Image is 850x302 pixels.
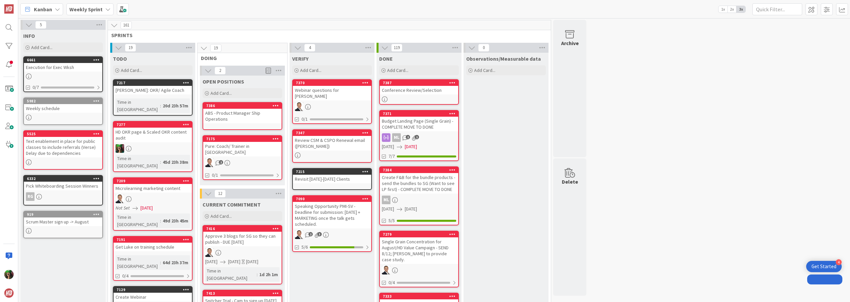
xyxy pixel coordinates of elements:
[161,158,190,166] div: 45d 23h 38m
[383,294,458,299] div: 7333
[205,158,214,167] img: SL
[27,58,102,62] div: 6661
[160,102,161,109] span: :
[69,6,103,13] b: Weekly Sprint
[806,261,842,272] div: Open Get Started checklist, remaining modules: 4
[293,86,371,100] div: Webinar questions for [PERSON_NAME]
[380,111,458,117] div: 7371
[380,231,458,264] div: 7279Single Grain Concentration for August/HD Value Campaign - SEND 8/12; [PERSON_NAME] to provide...
[380,167,458,173] div: 7384
[122,272,128,279] span: 0/4
[116,195,124,203] img: SL
[203,158,282,167] div: SL
[466,55,541,62] span: Observations/Measurable data
[811,263,836,270] div: Get Started
[203,232,282,246] div: Approve 3 blogs for SG so they can publish - DUE [DATE]
[140,205,153,211] span: [DATE]
[415,135,419,139] span: 1
[114,178,192,184] div: 7209
[125,44,136,52] span: 19
[380,86,458,94] div: Conference Review/Selection
[383,81,458,85] div: 7387
[300,67,321,73] span: Add Card...
[113,55,127,62] span: TODO
[113,79,193,116] a: 7217[PERSON_NAME]: OKR/ Agile CoachTime in [GEOGRAPHIC_DATA]:20d 23h 57m
[211,213,232,219] span: Add Card...
[382,196,390,204] div: ML
[24,182,102,190] div: Pick Whiteboarding Session Winners
[206,137,282,141] div: 7175
[24,98,102,113] div: 5982Weekly schedule
[382,143,394,150] span: [DATE]
[24,176,102,190] div: 6332Pick Whiteboarding Session Winners
[113,236,193,281] a: 7191Get Luke on training scheduleTime in [GEOGRAPHIC_DATA]:64d 23h 37m0/4
[24,131,102,137] div: 5525
[4,4,14,14] img: Visit kanbanzone.com
[205,258,217,265] span: [DATE]
[301,116,308,123] span: 0/1
[114,243,192,251] div: Get Luke on training schedule
[380,173,458,194] div: Create F&B for the bundle products - send the bundles to SG (Want to see LP first) - COMPLETE MOV...
[201,55,279,61] span: DOING
[246,258,258,265] div: [DATE]
[752,3,802,15] input: Quick Filter...
[293,102,371,111] div: SL
[383,168,458,172] div: 7384
[380,167,458,194] div: 7384Create F&B for the bundle products - send the bundles to SG (Want to see LP first) - COMPLETE...
[26,192,35,201] div: RG
[121,67,142,73] span: Add Card...
[295,230,303,239] img: SL
[116,255,160,270] div: Time in [GEOGRAPHIC_DATA]
[114,80,192,86] div: 7217
[392,133,401,142] div: ML
[203,142,282,156] div: Pure: Coach/ Trainer in [GEOGRAPHIC_DATA]
[23,130,103,170] a: 5525Text enablement in place for public classes to include referrals (Verse) Delay due to depende...
[23,32,35,39] span: INFO
[293,202,371,228] div: Speaking Opportunity PMI-SV - Deadline for submission: [DATE] + MARKETING once the talk gets sche...
[379,79,459,105] a: 7387Conference Review/Selection
[114,122,192,128] div: 7277
[114,237,192,243] div: 7191
[161,102,190,109] div: 20d 23h 57m
[382,266,390,274] img: SL
[203,201,261,208] span: CURRENT COMMITMENT
[380,133,458,142] div: ML
[116,213,160,228] div: Time in [GEOGRAPHIC_DATA]
[406,135,410,139] span: 2
[380,196,458,204] div: ML
[383,111,458,116] div: 7371
[383,232,458,237] div: 7279
[24,211,102,217] div: 919
[203,136,282,142] div: 7175
[203,226,282,246] div: 7416Approve 3 blogs for SG so they can publish - DUE [DATE]
[24,176,102,182] div: 6332
[296,81,371,85] div: 7370
[206,226,282,231] div: 7416
[211,90,232,96] span: Add Card...
[380,80,458,86] div: 7387
[203,135,282,180] a: 7175Pure: Coach/ Trainer in [GEOGRAPHIC_DATA]SL0/1
[836,259,842,265] div: 4
[219,160,223,164] span: 2
[116,144,124,153] img: SL
[23,56,103,92] a: 6661Execution for Exec Wksh0/7
[379,231,459,287] a: 7279Single Grain Concentration for August/HD Value Campaign - SEND 8/12; [PERSON_NAME] to provide...
[206,291,282,296] div: 7413
[203,103,282,123] div: 7386ABS - Product Manager Ship Operations
[562,178,578,186] div: Delete
[24,137,102,157] div: Text enablement in place for public classes to include referrals (Verse) Delay due to dependencies
[24,131,102,157] div: 5525Text enablement in place for public classes to include referrals (Verse) Delay due to depende...
[214,67,226,75] span: 2
[727,6,736,13] span: 2x
[113,121,193,172] a: 7277HD OKR page & Scaled OKR content auditSLTime in [GEOGRAPHIC_DATA]:45d 23h 38m
[405,206,417,212] span: [DATE]
[719,6,727,13] span: 1x
[203,103,282,109] div: 7386
[113,177,193,231] a: 7209Microlearning marketing contentSLNot Set[DATE]Time in [GEOGRAPHIC_DATA]:49d 23h 45m
[293,80,371,100] div: 7370Webinar questions for [PERSON_NAME]
[24,57,102,72] div: 6661Execution for Exec Wksh
[161,259,190,266] div: 64d 23h 37m
[203,225,282,284] a: 7416Approve 3 blogs for SG so they can publish - DUE [DATE]SL[DATE][DATE][DATE]Time in [GEOGRAPHI...
[293,169,371,183] div: 7215Revisit [DATE]-[DATE] Clients
[23,211,103,238] a: 919Scrum Master sign up -> August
